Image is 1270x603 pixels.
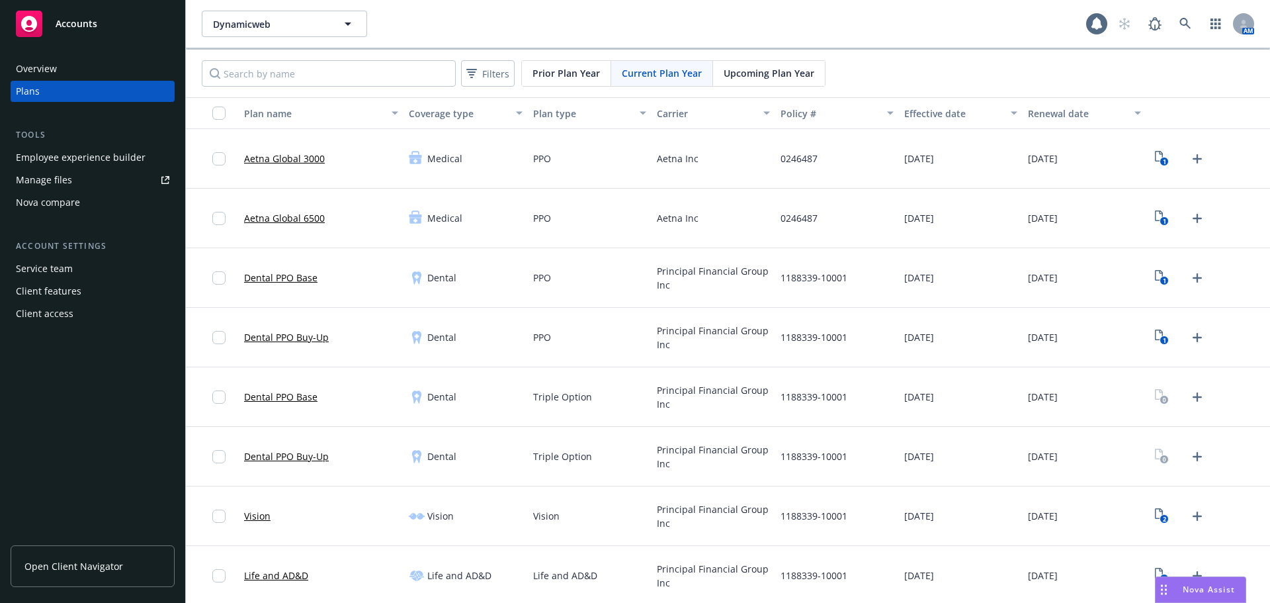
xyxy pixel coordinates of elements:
[212,152,226,165] input: Toggle Row Selected
[239,97,403,129] button: Plan name
[533,107,632,120] div: Plan type
[202,60,456,87] input: Search by name
[1028,330,1058,344] span: [DATE]
[1152,208,1173,229] a: View Plan Documents
[1172,11,1199,37] a: Search
[11,147,175,168] a: Employee experience builder
[1163,515,1166,524] text: 2
[244,569,308,582] a: Life and AD&D
[11,81,175,102] a: Plans
[1187,148,1208,169] a: Upload Plan Documents
[427,390,456,404] span: Dental
[202,11,367,37] button: Dynamicweb
[904,509,934,523] span: [DATE]
[11,258,175,279] a: Service team
[427,569,491,582] span: Life and AD&D
[622,66,702,80] span: Current Plan Year
[1187,506,1208,527] a: Upload Plan Documents
[11,281,175,302] a: Client features
[1155,577,1246,603] button: Nova Assist
[403,97,527,129] button: Coverage type
[244,107,384,120] div: Plan name
[657,211,698,225] span: Aetna Inc
[427,152,462,165] span: Medical
[1203,11,1229,37] a: Switch app
[533,211,551,225] span: PPO
[533,449,592,463] span: Triple Option
[904,152,934,165] span: [DATE]
[533,330,551,344] span: PPO
[427,271,456,285] span: Dental
[212,510,226,523] input: Toggle Row Selected
[657,264,770,292] span: Principal Financial Group Inc
[11,192,175,213] a: Nova compare
[1163,277,1166,285] text: 1
[244,330,329,344] a: Dental PPO Buy-Up
[781,569,847,582] span: 1188339-10001
[212,271,226,285] input: Toggle Row Selected
[657,107,755,120] div: Carrier
[427,509,454,523] span: Vision
[1163,217,1166,226] text: 1
[899,97,1023,129] button: Effective date
[1163,158,1166,166] text: 1
[1028,390,1058,404] span: [DATE]
[1152,327,1173,348] a: View Plan Documents
[244,449,329,463] a: Dental PPO Buy-Up
[244,211,325,225] a: Aetna Global 6500
[1187,208,1208,229] a: Upload Plan Documents
[533,390,592,404] span: Triple Option
[781,107,879,120] div: Policy #
[16,147,146,168] div: Employee experience builder
[781,271,847,285] span: 1188339-10001
[1183,584,1235,595] span: Nova Assist
[464,64,512,83] span: Filters
[212,107,226,120] input: Select all
[1028,152,1058,165] span: [DATE]
[16,58,57,79] div: Overview
[1152,565,1173,586] a: View Plan Documents
[212,331,226,344] input: Toggle Row Selected
[1028,509,1058,523] span: [DATE]
[775,97,899,129] button: Policy #
[1028,569,1058,582] span: [DATE]
[652,97,775,129] button: Carrier
[657,383,770,411] span: Principal Financial Group Inc
[1187,327,1208,348] a: Upload Plan Documents
[528,97,652,129] button: Plan type
[1111,11,1138,37] a: Start snowing
[1028,449,1058,463] span: [DATE]
[781,152,818,165] span: 0246487
[781,211,818,225] span: 0246487
[781,390,847,404] span: 1188339-10001
[16,192,80,213] div: Nova compare
[533,152,551,165] span: PPO
[781,330,847,344] span: 1188339-10001
[11,169,175,191] a: Manage files
[1187,565,1208,586] a: Upload Plan Documents
[16,303,73,324] div: Client access
[1156,577,1172,602] div: Drag to move
[781,449,847,463] span: 1188339-10001
[533,271,551,285] span: PPO
[244,390,317,404] a: Dental PPO Base
[1152,387,1173,408] a: View Plan Documents
[11,240,175,253] div: Account settings
[1152,446,1173,467] a: View Plan Documents
[657,502,770,530] span: Principal Financial Group Inc
[427,330,456,344] span: Dental
[657,562,770,590] span: Principal Financial Group Inc
[212,450,226,463] input: Toggle Row Selected
[482,67,509,81] span: Filters
[781,509,847,523] span: 1188339-10001
[657,443,770,471] span: Principal Financial Group Inc
[532,66,600,80] span: Prior Plan Year
[904,107,1003,120] div: Effective date
[1152,148,1173,169] a: View Plan Documents
[657,324,770,351] span: Principal Financial Group Inc
[904,271,934,285] span: [DATE]
[16,169,72,191] div: Manage files
[1028,211,1058,225] span: [DATE]
[657,152,698,165] span: Aetna Inc
[427,211,462,225] span: Medical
